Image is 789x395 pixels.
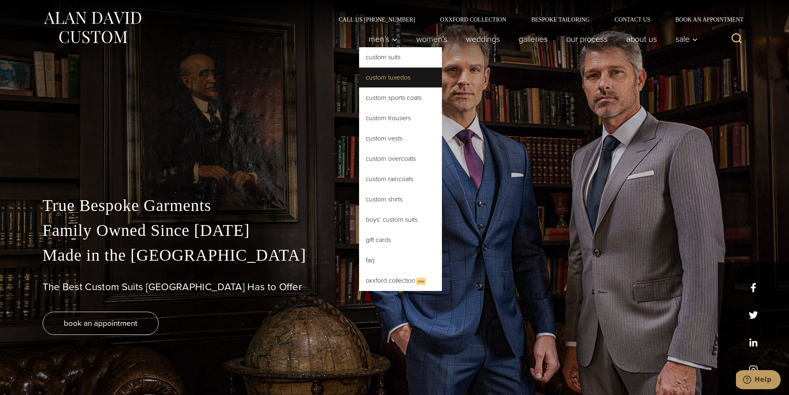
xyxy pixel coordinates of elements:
[359,250,442,270] a: FAQ
[602,17,663,22] a: Contact Us
[557,31,617,47] a: Our Process
[359,108,442,128] a: Custom Trousers
[359,271,442,291] a: Oxxford CollectionNew
[359,189,442,209] a: Custom Shirts
[456,31,509,47] a: weddings
[359,128,442,148] a: Custom Vests
[64,317,138,329] span: book an appointment
[43,193,747,268] p: True Bespoke Garments Family Owned Since [DATE] Made in the [GEOGRAPHIC_DATA]
[416,278,426,285] span: New
[359,88,442,108] a: Custom Sports Coats
[727,29,747,49] button: View Search Form
[359,47,442,67] a: Custom Suits
[43,312,159,335] a: book an appointment
[359,149,442,169] a: Custom Overcoats
[663,17,746,22] a: Book an Appointment
[359,210,442,230] a: Boys’ Custom Suits
[43,9,142,46] img: Alan David Custom
[407,31,456,47] a: Women’s
[359,68,442,87] a: Custom Tuxedos
[519,17,602,22] a: Bespoke Tailoring
[359,31,702,47] nav: Primary Navigation
[736,370,781,391] iframe: Opens a widget where you can chat to one of our agents
[617,31,666,47] a: About Us
[43,281,747,293] h1: The Best Custom Suits [GEOGRAPHIC_DATA] Has to Offer
[359,169,442,189] a: Custom Raincoats
[326,17,428,22] a: Call Us [PHONE_NUMBER]
[509,31,557,47] a: Galleries
[359,230,442,250] a: Gift Cards
[359,31,407,47] button: Men’s sub menu toggle
[666,31,702,47] button: Sale sub menu toggle
[427,17,519,22] a: Oxxford Collection
[326,17,747,22] nav: Secondary Navigation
